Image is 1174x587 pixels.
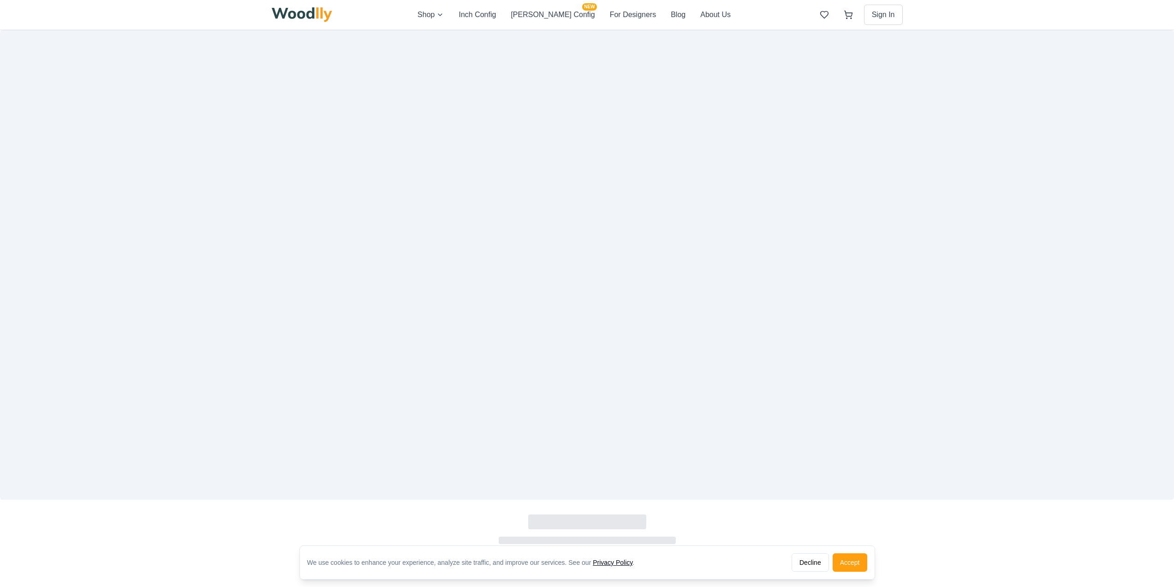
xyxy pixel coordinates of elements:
button: [PERSON_NAME] ConfigNEW [511,9,595,21]
span: NEW [582,3,596,11]
button: Blog [671,9,685,21]
button: Inch Config [459,9,496,21]
button: Shop [417,9,444,21]
img: Woodlly [272,7,333,22]
button: Sign In [864,5,903,25]
a: Privacy Policy [593,559,632,566]
button: For Designers [610,9,656,21]
button: Decline [792,553,829,572]
div: We use cookies to enhance your experience, analyze site traffic, and improve our services. See our . [307,558,642,567]
button: Accept [833,553,867,572]
button: About Us [700,9,731,21]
